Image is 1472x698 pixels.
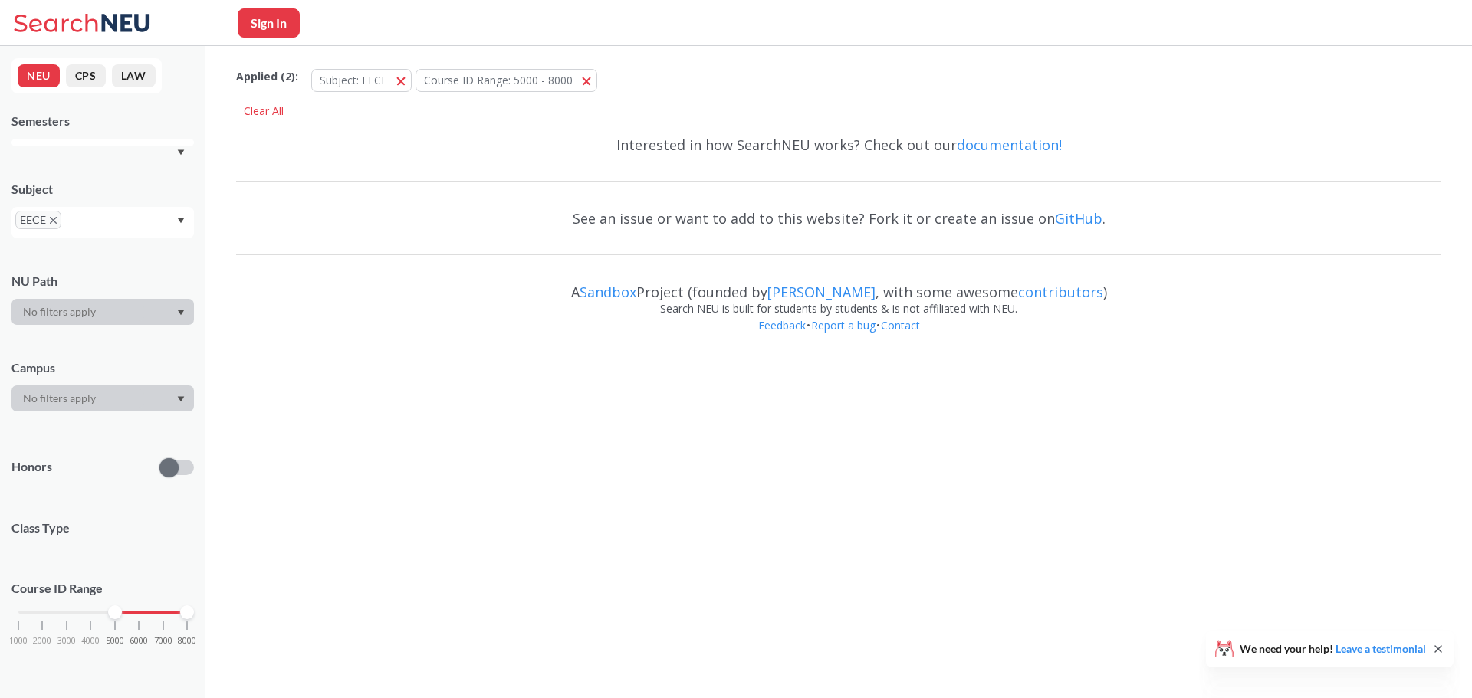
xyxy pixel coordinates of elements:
span: 4000 [81,637,100,645]
a: GitHub [1055,209,1102,228]
a: Report a bug [810,318,876,333]
span: 3000 [58,637,76,645]
a: Feedback [757,318,807,333]
span: Applied ( 2 ): [236,68,298,85]
div: Dropdown arrow [11,385,194,411]
div: Search NEU is built for students by students & is not affiliated with NEU. [236,300,1441,317]
a: Leave a testimonial [1336,642,1426,655]
span: 6000 [130,637,148,645]
svg: Dropdown arrow [177,149,185,156]
div: Campus [11,359,194,376]
span: Course ID Range: 5000 - 8000 [424,73,573,87]
div: NU Path [11,273,194,290]
span: 5000 [106,637,124,645]
span: EECEX to remove pill [15,211,61,229]
span: Subject: EECE [320,73,387,87]
div: A Project (founded by , with some awesome ) [236,270,1441,300]
p: Honors [11,458,52,476]
svg: X to remove pill [50,217,57,224]
a: [PERSON_NAME] [767,283,876,301]
div: See an issue or want to add to this website? Fork it or create an issue on . [236,196,1441,241]
div: Dropdown arrow [11,299,194,325]
button: Subject: EECE [311,69,412,92]
a: documentation! [957,136,1062,154]
div: Clear All [236,100,291,123]
a: contributors [1018,283,1103,301]
button: NEU [18,64,60,87]
span: Class Type [11,519,194,536]
span: 2000 [33,637,51,645]
span: 8000 [178,637,196,645]
a: Contact [880,318,921,333]
svg: Dropdown arrow [177,218,185,224]
div: Subject [11,181,194,198]
svg: Dropdown arrow [177,310,185,316]
div: • • [236,317,1441,357]
button: Sign In [238,8,300,38]
a: Sandbox [580,283,636,301]
span: We need your help! [1240,644,1426,654]
p: Course ID Range [11,580,194,598]
span: 1000 [9,637,28,645]
button: Course ID Range: 5000 - 8000 [416,69,597,92]
div: Semesters [11,113,194,129]
button: LAW [112,64,156,87]
div: EECEX to remove pillDropdown arrow [11,207,194,238]
svg: Dropdown arrow [177,396,185,402]
span: 7000 [154,637,172,645]
div: Interested in how SearchNEU works? Check out our [236,123,1441,167]
button: CPS [66,64,106,87]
